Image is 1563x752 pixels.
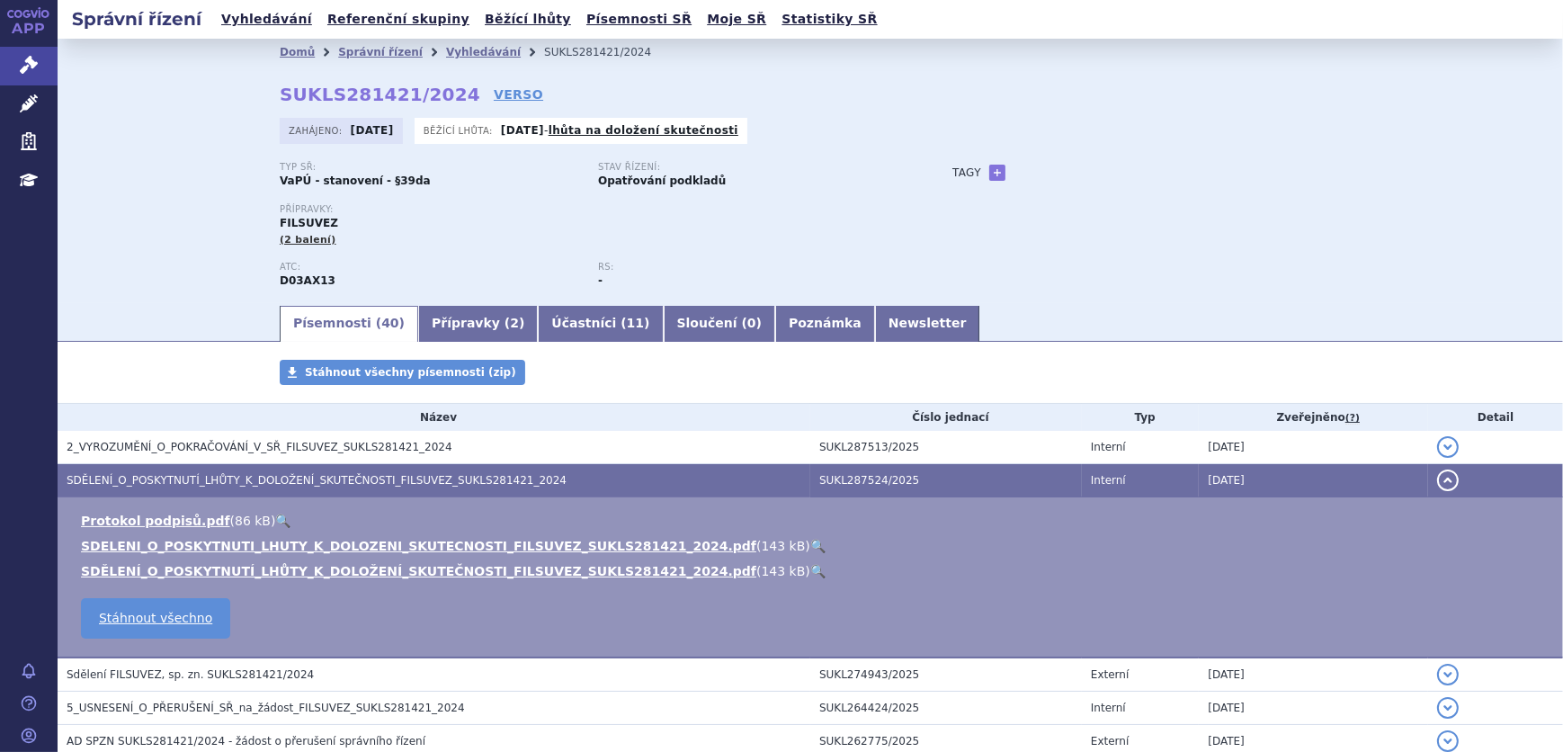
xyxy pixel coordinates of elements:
[235,514,271,528] span: 86 kB
[479,7,576,31] a: Běžící lhůty
[810,658,1082,692] td: SUKL274943/2025
[598,162,898,173] p: Stav řízení:
[1437,436,1459,458] button: detail
[424,123,496,138] span: Běžící lhůta:
[280,262,580,273] p: ATC:
[1091,668,1129,681] span: Externí
[510,316,519,330] span: 2
[761,564,805,578] span: 143 kB
[810,464,1082,497] td: SUKL287524/2025
[58,6,216,31] h2: Správní řízení
[761,539,805,553] span: 143 kB
[81,562,1545,580] li: ( )
[1199,404,1428,431] th: Zveřejněno
[581,7,697,31] a: Písemnosti SŘ
[598,175,726,187] strong: Opatřování podkladů
[1199,658,1428,692] td: [DATE]
[627,316,644,330] span: 11
[275,514,290,528] a: 🔍
[81,598,230,639] a: Stáhnout všechno
[381,316,398,330] span: 40
[1199,431,1428,464] td: [DATE]
[1199,464,1428,497] td: [DATE]
[501,124,544,137] strong: [DATE]
[810,692,1082,725] td: SUKL264424/2025
[289,123,345,138] span: Zahájeno:
[418,306,538,342] a: Přípravky (2)
[1437,730,1459,752] button: detail
[1437,470,1459,491] button: detail
[81,514,230,528] a: Protokol podpisů.pdf
[1082,404,1199,431] th: Typ
[664,306,775,342] a: Sloučení (0)
[280,175,431,187] strong: VaPÚ - stanovení - §39da
[810,404,1082,431] th: Číslo jednací
[776,7,882,31] a: Statistiky SŘ
[810,431,1082,464] td: SUKL287513/2025
[494,85,543,103] a: VERSO
[549,124,738,137] a: lhůta na doložení skutečnosti
[81,564,756,578] a: SDĚLENÍ_O_POSKYTNUTÍ_LHŮTY_K_DOLOŽENÍ_SKUTEČNOSTI_FILSUVEZ_SUKLS281421_2024.pdf
[501,123,738,138] p: -
[1437,697,1459,719] button: detail
[280,274,335,287] strong: BŘEZOVÁ KŮRA
[775,306,875,342] a: Poznámka
[67,702,465,714] span: 5_USNESENÍ_O_PŘERUŠENÍ_SŘ_na_žádost_FILSUVEZ_SUKLS281421_2024
[810,539,826,553] a: 🔍
[280,360,525,385] a: Stáhnout všechny písemnosti (zip)
[1428,404,1563,431] th: Detail
[280,204,916,215] p: Přípravky:
[322,7,475,31] a: Referenční skupiny
[305,366,516,379] span: Stáhnout všechny písemnosti (zip)
[747,316,756,330] span: 0
[58,404,810,431] th: Název
[67,735,425,748] span: AD SPZN SUKLS281421/2024 - žádost o přerušení správního řízení
[1199,692,1428,725] td: [DATE]
[280,234,336,246] span: (2 balení)
[1345,412,1360,425] abbr: (?)
[81,539,756,553] a: SDELENI_O_POSKYTNUTI_LHUTY_K_DOLOZENI_SKUTECNOSTI_FILSUVEZ_SUKLS281421_2024.pdf
[280,162,580,173] p: Typ SŘ:
[544,39,674,66] li: SUKLS281421/2024
[1091,474,1126,487] span: Interní
[67,474,567,487] span: SDĚLENÍ_O_POSKYTNUTÍ_LHŮTY_K_DOLOŽENÍ_SKUTEČNOSTI_FILSUVEZ_SUKLS281421_2024
[280,306,418,342] a: Písemnosti (40)
[81,537,1545,555] li: ( )
[351,124,394,137] strong: [DATE]
[1091,735,1129,748] span: Externí
[1091,702,1126,714] span: Interní
[280,217,338,229] span: FILSUVEZ
[81,512,1545,530] li: ( )
[598,262,898,273] p: RS:
[810,564,826,578] a: 🔍
[446,46,521,58] a: Vyhledávání
[338,46,423,58] a: Správní řízení
[1091,441,1126,453] span: Interní
[1437,664,1459,685] button: detail
[875,306,980,342] a: Newsletter
[701,7,772,31] a: Moje SŘ
[67,441,452,453] span: 2_VYROZUMĚNÍ_O_POKRAČOVÁNÍ_V_SŘ_FILSUVEZ_SUKLS281421_2024
[538,306,663,342] a: Účastníci (11)
[280,46,315,58] a: Domů
[952,162,981,184] h3: Tagy
[280,84,480,105] strong: SUKLS281421/2024
[598,274,603,287] strong: -
[67,668,314,681] span: Sdělení FILSUVEZ, sp. zn. SUKLS281421/2024
[989,165,1005,181] a: +
[216,7,317,31] a: Vyhledávání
